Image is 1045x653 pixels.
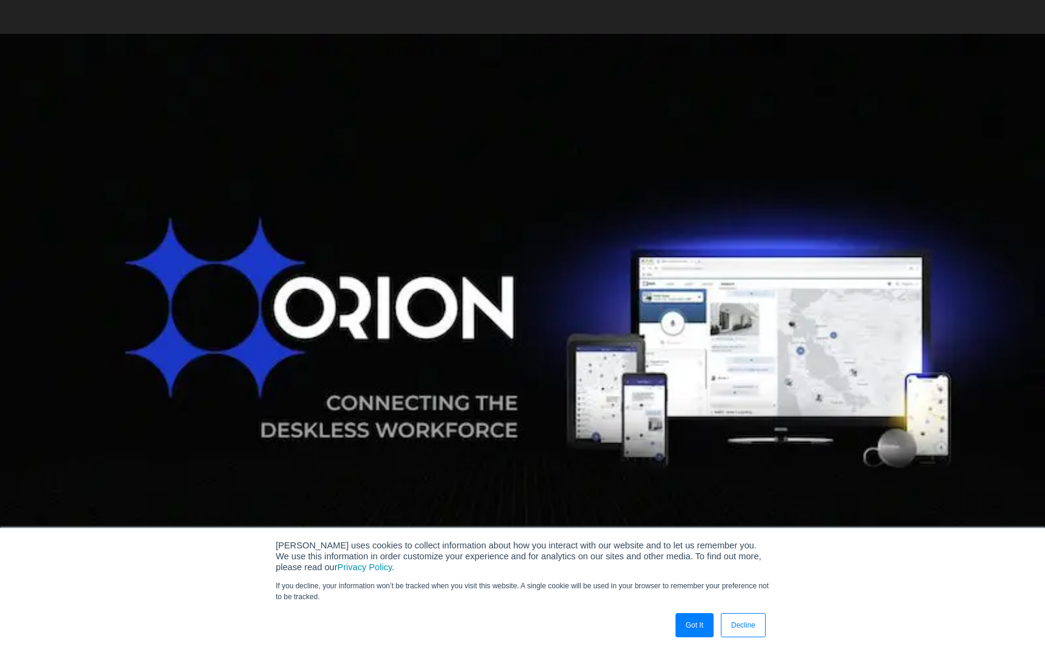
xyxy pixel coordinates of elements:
[676,613,714,637] a: Got It
[337,562,392,572] a: Privacy Policy
[827,513,1045,653] iframe: Chat Widget
[276,541,761,572] span: [PERSON_NAME] uses cookies to collect information about how you interact with our website and to ...
[276,580,769,602] p: If you decline, your information won’t be tracked when you visit this website. A single cookie wi...
[721,613,766,637] a: Decline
